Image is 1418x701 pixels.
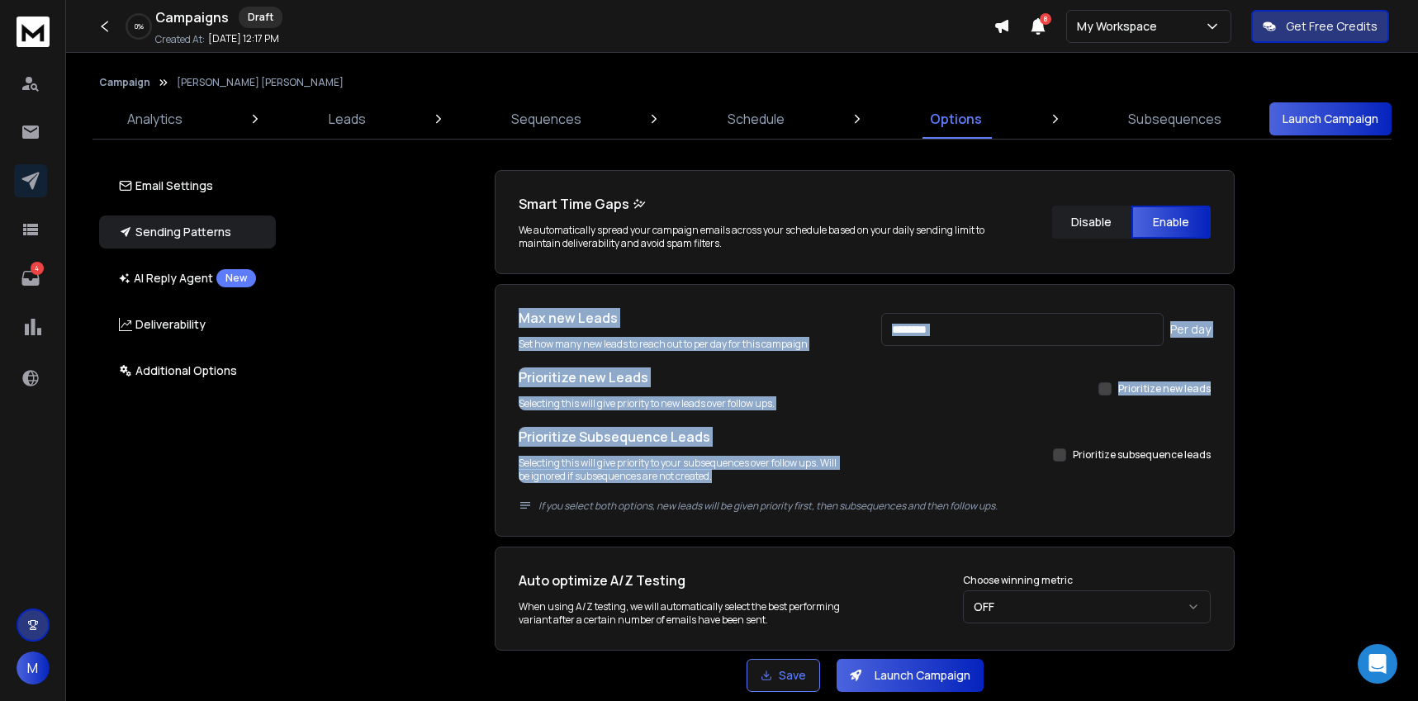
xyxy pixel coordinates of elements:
[1128,109,1221,129] p: Subsequences
[718,99,794,139] a: Schedule
[117,99,192,139] a: Analytics
[17,651,50,684] button: M
[1040,13,1051,25] span: 8
[119,178,213,194] p: Email Settings
[127,109,183,129] p: Analytics
[239,7,282,28] div: Draft
[511,109,581,129] p: Sequences
[17,17,50,47] img: logo
[319,99,376,139] a: Leads
[99,76,150,89] button: Campaign
[329,109,366,129] p: Leads
[135,21,144,31] p: 0 %
[1118,99,1231,139] a: Subsequences
[1251,10,1389,43] button: Get Free Credits
[1358,644,1397,684] div: Open Intercom Messenger
[1286,18,1378,35] p: Get Free Credits
[501,99,591,139] a: Sequences
[728,109,785,129] p: Schedule
[155,33,205,46] p: Created At:
[177,76,344,89] p: [PERSON_NAME] [PERSON_NAME]
[1269,102,1392,135] button: Launch Campaign
[208,32,279,45] p: [DATE] 12:17 PM
[99,169,276,202] button: Email Settings
[14,262,47,295] a: 4
[930,109,982,129] p: Options
[920,99,992,139] a: Options
[31,262,44,275] p: 4
[1077,18,1164,35] p: My Workspace
[155,7,229,27] h1: Campaigns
